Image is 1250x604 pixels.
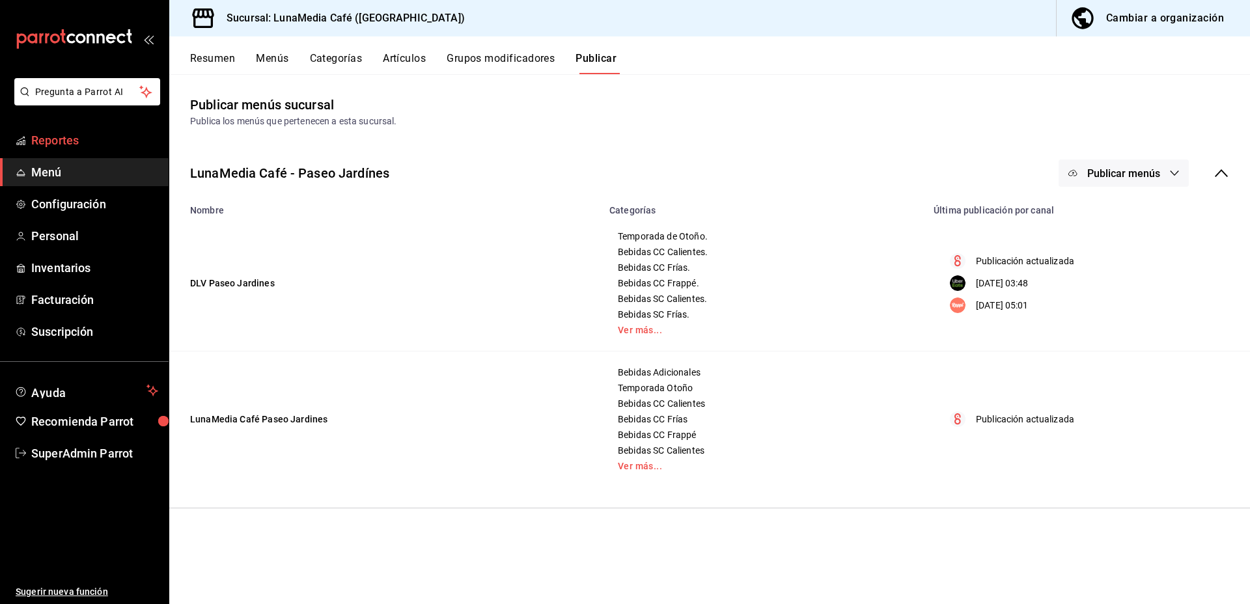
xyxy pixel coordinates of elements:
[216,10,465,26] h3: Sucursal: LunaMedia Café ([GEOGRAPHIC_DATA])
[31,413,158,430] span: Recomienda Parrot
[576,52,617,74] button: Publicar
[618,263,910,272] span: Bebidas CC Frías.
[169,197,1250,487] table: menu maker table for brand
[169,215,602,351] td: DLV Paseo Jardines
[618,232,910,241] span: Temporada de Otoño.
[976,299,1029,312] p: [DATE] 05:01
[31,131,158,149] span: Reportes
[31,227,158,245] span: Personal
[618,430,910,439] span: Bebidas CC Frappé
[618,461,910,471] a: Ver más...
[602,197,926,215] th: Categorías
[143,34,154,44] button: open_drawer_menu
[618,310,910,319] span: Bebidas SC Frías.
[31,163,158,181] span: Menú
[190,52,1250,74] div: navigation tabs
[618,294,910,303] span: Bebidas SC Calientes.
[169,197,602,215] th: Nombre
[9,94,160,108] a: Pregunta a Parrot AI
[31,291,158,309] span: Facturación
[190,115,1229,128] div: Publica los menús que pertenecen a esta sucursal.
[618,325,910,335] a: Ver más...
[618,279,910,288] span: Bebidas CC Frappé.
[618,446,910,455] span: Bebidas SC Calientes
[31,195,158,213] span: Configuración
[14,78,160,105] button: Pregunta a Parrot AI
[31,259,158,277] span: Inventarios
[1087,167,1160,180] span: Publicar menús
[16,585,158,599] span: Sugerir nueva función
[31,383,141,398] span: Ayuda
[169,351,602,487] td: LunaMedia Café Paseo Jardines
[618,399,910,408] span: Bebidas CC Calientes
[618,247,910,256] span: Bebidas CC Calientes.
[447,52,555,74] button: Grupos modificadores
[383,52,426,74] button: Artículos
[976,254,1074,268] p: Publicación actualizada
[190,95,334,115] div: Publicar menús sucursal
[31,323,158,340] span: Suscripción
[618,383,910,392] span: Temporada Otoño
[1059,159,1189,187] button: Publicar menús
[618,368,910,377] span: Bebidas Adicionales
[976,277,1029,290] p: [DATE] 03:48
[190,52,235,74] button: Resumen
[190,163,389,183] div: LunaMedia Café - Paseo Jardínes
[1106,9,1224,27] div: Cambiar a organización
[256,52,288,74] button: Menús
[926,197,1250,215] th: Última publicación por canal
[310,52,363,74] button: Categorías
[31,445,158,462] span: SuperAdmin Parrot
[618,415,910,424] span: Bebidas CC Frías
[35,85,140,99] span: Pregunta a Parrot AI
[976,413,1074,426] p: Publicación actualizada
